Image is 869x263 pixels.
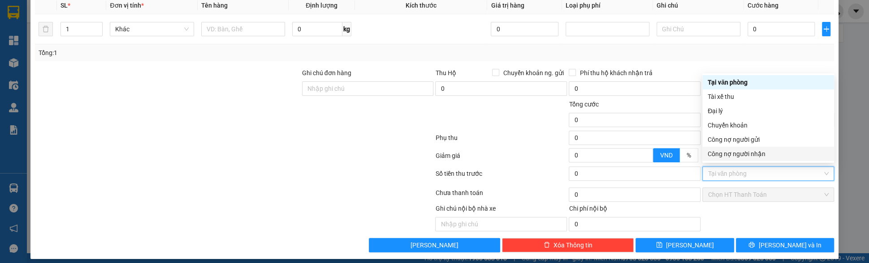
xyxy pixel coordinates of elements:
div: Đại lý [708,106,829,116]
span: VND [660,152,673,159]
button: [PERSON_NAME] [369,238,501,252]
div: Ghi chú nội bộ nhà xe [435,204,567,217]
div: Chuyển khoản [708,120,829,130]
div: Công nợ người nhận [702,147,834,161]
span: % [687,152,691,159]
button: deleteXóa Thông tin [502,238,634,252]
div: Tài xế thu [708,92,829,102]
span: save [656,242,662,249]
span: kg [342,22,351,36]
label: Số tiền thu trước [435,170,482,177]
div: Chuyển khoản [702,118,834,132]
div: Đại lý [702,104,834,118]
input: Ghi chú đơn hàng [302,81,434,96]
span: [PERSON_NAME] [411,240,458,250]
span: Tổng cước [569,101,598,108]
button: printer[PERSON_NAME] và In [736,238,834,252]
span: Cước hàng [748,2,778,9]
span: [PERSON_NAME] [666,240,714,250]
input: Ghi Chú [657,22,740,36]
input: 0 [491,22,558,36]
span: Khác [115,22,188,36]
div: Tại văn phòng [702,75,834,89]
input: VD: Bàn, Ghế [201,22,285,36]
div: Tổng: 1 [39,48,336,58]
span: Giá trị hàng [491,2,524,9]
div: Công nợ người gửi [708,135,829,144]
span: Tại văn phòng [708,167,829,180]
button: delete [39,22,53,36]
button: save[PERSON_NAME] [636,238,734,252]
input: 0 [569,166,700,181]
span: delete [544,242,550,249]
div: Tài xế thu [702,89,834,104]
div: Phụ thu [434,133,568,148]
div: Công nợ người nhận [708,149,829,159]
span: [PERSON_NAME] và In [758,240,821,250]
input: Nhập ghi chú [435,217,567,231]
button: plus [822,22,830,36]
div: Tại văn phòng [708,77,829,87]
div: Công nợ người gửi [702,132,834,147]
span: plus [822,25,830,33]
span: Đơn vị tính [110,2,143,9]
span: Kích thước [406,2,437,9]
div: Giảm giá [434,151,568,166]
span: Xóa Thông tin [553,240,592,250]
span: SL [61,2,68,9]
span: Chuyển khoản ng. gửi [499,68,567,78]
span: Phí thu hộ khách nhận trả [576,68,656,78]
span: Tên hàng [201,2,228,9]
div: Chi phí nội bộ [569,204,700,217]
span: Chọn HT Thanh Toán [708,188,829,201]
span: Thu Hộ [435,69,456,76]
span: Định lượng [306,2,337,9]
span: printer [748,242,755,249]
div: Chưa thanh toán [434,188,568,204]
label: Ghi chú đơn hàng [302,69,351,76]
